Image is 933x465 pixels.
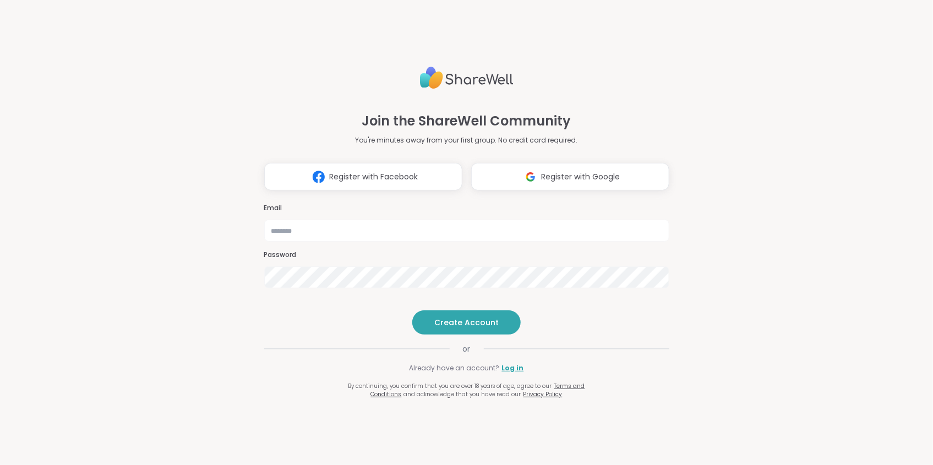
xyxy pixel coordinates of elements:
span: or [450,343,484,354]
a: Log in [502,363,524,373]
span: Register with Google [541,171,620,183]
button: Create Account [412,310,521,335]
button: Register with Google [471,163,669,190]
h1: Join the ShareWell Community [362,111,571,131]
a: Terms and Conditions [371,382,585,398]
a: Privacy Policy [523,390,563,398]
img: ShareWell Logo [420,62,514,94]
h3: Email [264,204,669,213]
span: Already have an account? [410,363,500,373]
span: Register with Facebook [329,171,418,183]
img: ShareWell Logomark [308,167,329,187]
p: You're minutes away from your first group. No credit card required. [356,135,578,145]
button: Register with Facebook [264,163,462,190]
img: ShareWell Logomark [520,167,541,187]
h3: Password [264,250,669,260]
span: By continuing, you confirm that you are over 18 years of age, agree to our [348,382,552,390]
span: Create Account [434,317,499,328]
span: and acknowledge that you have read our [404,390,521,398]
